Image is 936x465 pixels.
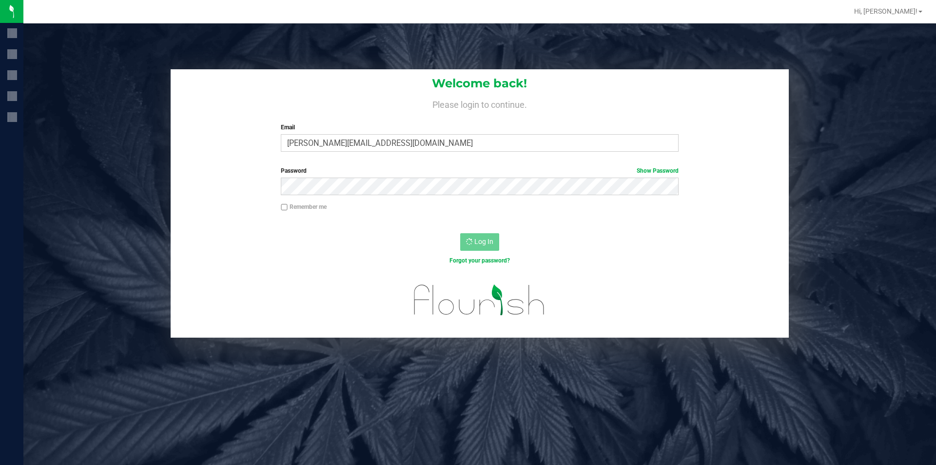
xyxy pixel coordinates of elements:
span: Log In [474,238,493,245]
span: Hi, [PERSON_NAME]! [854,7,917,15]
a: Show Password [637,167,679,174]
a: Forgot your password? [449,257,510,264]
input: Remember me [281,204,288,211]
img: flourish_logo.svg [402,275,557,325]
button: Log In [460,233,499,251]
label: Remember me [281,202,327,211]
span: Password [281,167,307,174]
h1: Welcome back! [171,77,789,90]
h4: Please login to continue. [171,98,789,109]
label: Email [281,123,678,132]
